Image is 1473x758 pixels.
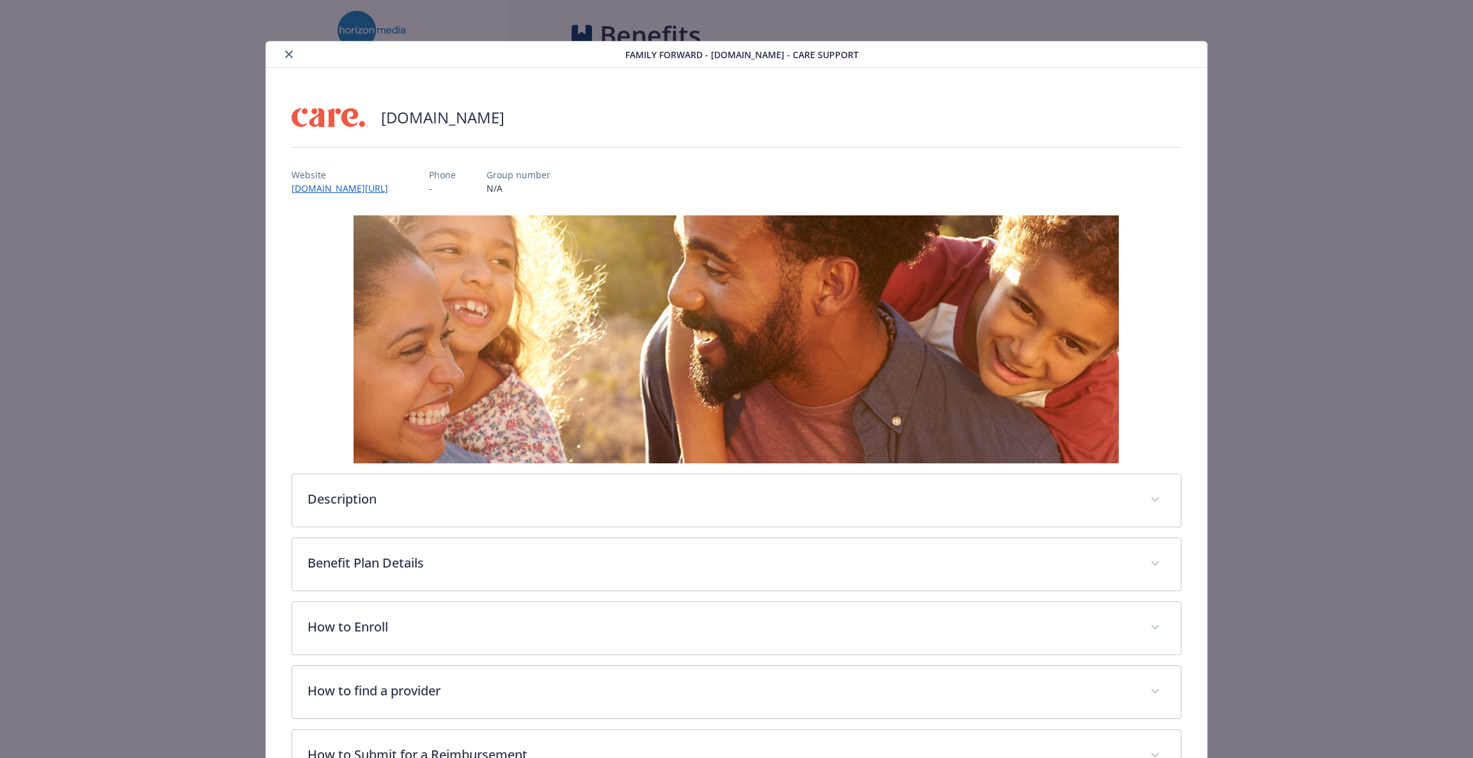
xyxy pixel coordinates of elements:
[281,47,297,62] button: close
[308,681,1135,700] p: How to find a provider
[429,168,456,182] p: Phone
[292,666,1181,718] div: How to find a provider
[429,182,456,195] p: -
[292,168,398,182] p: Website
[625,48,859,61] span: Family Forward - [DOMAIN_NAME] - Care Support
[381,107,504,128] h2: [DOMAIN_NAME]
[292,538,1181,591] div: Benefit Plan Details
[292,602,1181,654] div: How to Enroll
[308,490,1135,509] p: Description
[487,168,550,182] p: Group number
[292,98,368,137] img: Care.com
[292,474,1181,527] div: Description
[308,553,1135,573] p: Benefit Plan Details
[354,215,1119,463] img: banner
[308,617,1135,637] p: How to Enroll
[487,182,550,195] p: N/A
[292,182,398,194] a: [DOMAIN_NAME][URL]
